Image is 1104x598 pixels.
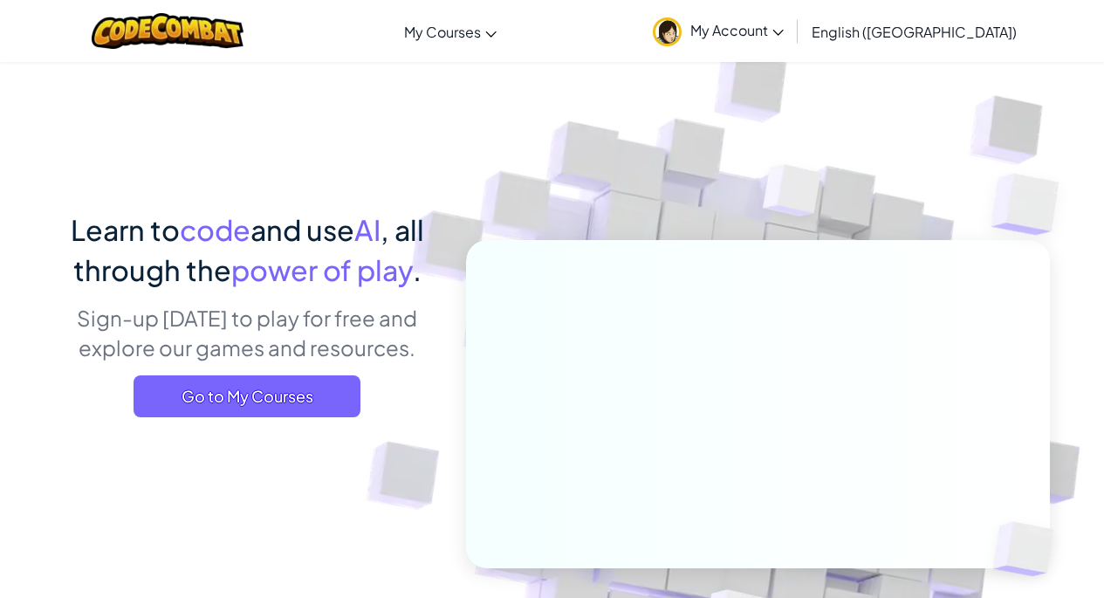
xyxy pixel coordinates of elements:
span: English ([GEOGRAPHIC_DATA]) [812,23,1017,41]
p: Sign-up [DATE] to play for free and explore our games and resources. [55,303,440,362]
span: and use [250,212,354,247]
a: My Account [644,3,792,58]
span: My Account [690,21,784,39]
span: . [413,252,422,287]
span: code [180,212,250,247]
a: Go to My Courses [134,375,360,417]
span: My Courses [404,23,481,41]
a: My Courses [395,8,505,55]
a: English ([GEOGRAPHIC_DATA]) [803,8,1025,55]
span: AI [354,212,381,247]
img: avatar [653,17,682,46]
span: Learn to [71,212,180,247]
img: Overlap cubes [730,130,855,260]
img: CodeCombat logo [92,13,244,49]
span: power of play [231,252,413,287]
